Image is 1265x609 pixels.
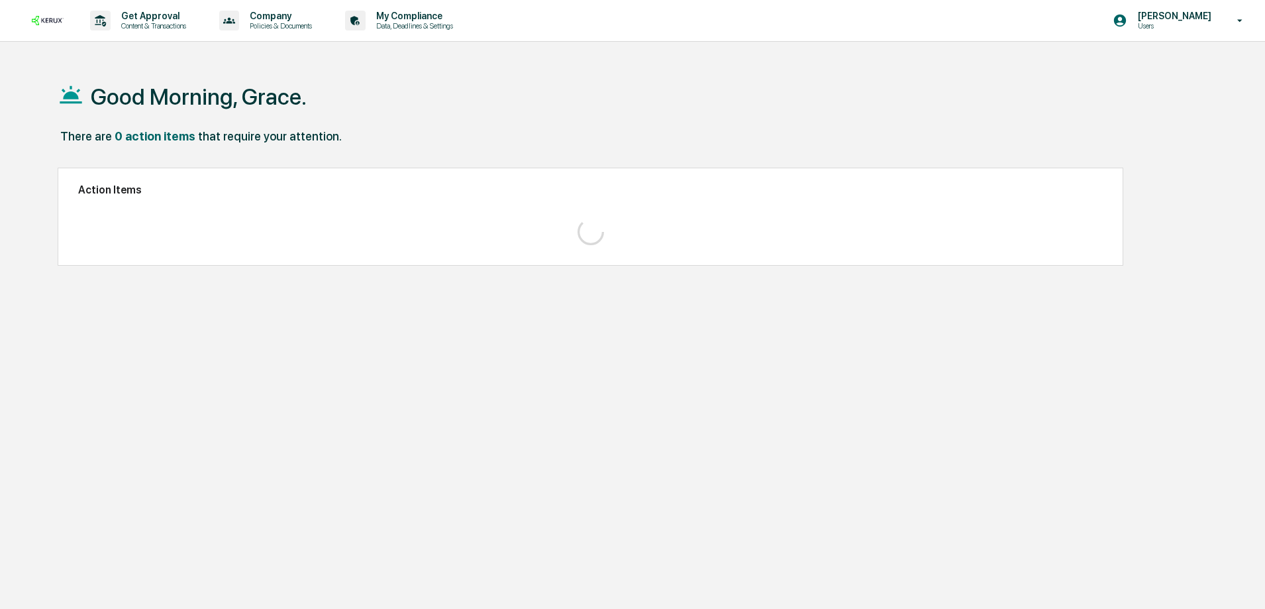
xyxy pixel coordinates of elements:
[32,16,64,25] img: logo
[1127,11,1218,21] p: [PERSON_NAME]
[1127,21,1218,30] p: Users
[111,21,193,30] p: Content & Transactions
[78,184,1103,196] h2: Action Items
[198,129,342,143] div: that require your attention.
[115,129,195,143] div: 0 action items
[239,21,319,30] p: Policies & Documents
[111,11,193,21] p: Get Approval
[239,11,319,21] p: Company
[91,83,307,110] h1: Good Morning, Grace.
[366,11,460,21] p: My Compliance
[60,129,112,143] div: There are
[366,21,460,30] p: Data, Deadlines & Settings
